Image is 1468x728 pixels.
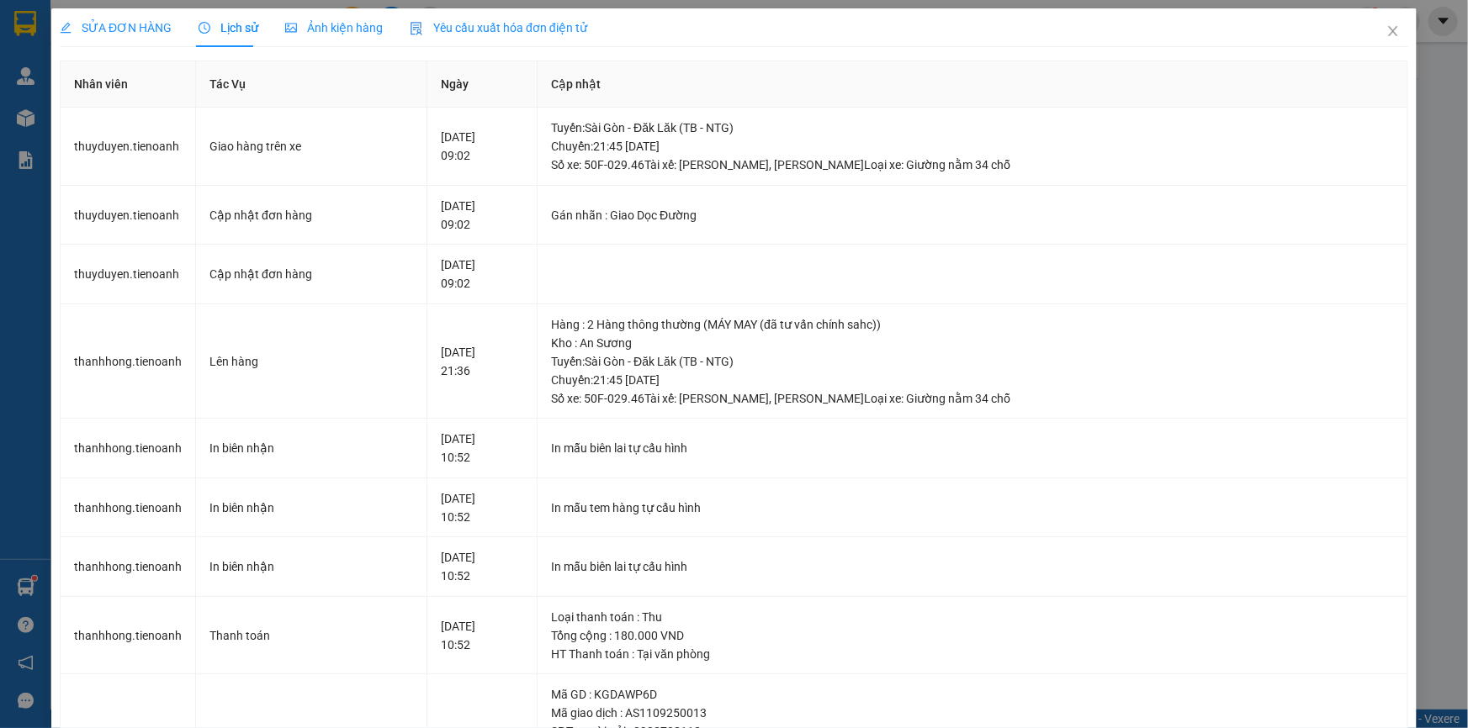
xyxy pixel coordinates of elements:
[61,419,196,478] td: thanhhong.tienoanh
[551,334,1394,352] div: Kho : An Sương
[551,119,1394,174] div: Tuyến : Sài Gòn - Đăk Lăk (TB - NTG) Chuyến: 21:45 [DATE] Số xe: 50F-029.46 Tài xế: [PERSON_NAME]...
[199,22,210,34] span: clock-circle
[551,645,1394,663] div: HT Thanh toán : Tại văn phòng
[61,186,196,245] td: thuyduyen.tienoanh
[551,206,1394,224] div: Gán nhãn : Giao Dọc Đường
[441,617,523,654] div: [DATE] 10:52
[538,61,1408,108] th: Cập nhật
[441,256,523,293] div: [DATE] 09:02
[551,685,1394,704] div: Mã GD : KGDAWP6D
[209,439,413,457] div: In biên nhận
[551,315,1394,334] div: Hàng : 2 Hàng thông thường (MÁY MAY (đã tư vấn chính sahc))
[61,597,196,675] td: thanhhong.tienoanh
[209,557,413,576] div: In biên nhận
[285,21,383,34] span: Ảnh kiện hàng
[551,352,1394,408] div: Tuyến : Sài Gòn - Đăk Lăk (TB - NTG) Chuyến: 21:45 [DATE] Số xe: 50F-029.46 Tài xế: [PERSON_NAME]...
[199,21,258,34] span: Lịch sử
[196,61,427,108] th: Tác Vụ
[441,430,523,467] div: [DATE] 10:52
[427,61,538,108] th: Ngày
[61,245,196,304] td: thuyduyen.tienoanh
[551,439,1394,457] div: In mẫu biên lai tự cấu hình
[60,22,72,34] span: edit
[209,626,413,645] div: Thanh toán
[209,499,413,517] div: In biên nhận
[441,128,523,165] div: [DATE] 09:02
[1370,8,1417,55] button: Close
[61,478,196,538] td: thanhhong.tienoanh
[551,557,1394,576] div: In mẫu biên lai tự cấu hình
[61,108,196,186] td: thuyduyen.tienoanh
[209,265,413,283] div: Cập nhật đơn hàng
[551,499,1394,517] div: In mẫu tem hàng tự cấu hình
[551,608,1394,626] div: Loại thanh toán : Thu
[60,21,172,34] span: SỬA ĐƠN HÀNG
[410,21,587,34] span: Yêu cầu xuất hóa đơn điện tử
[209,137,413,156] div: Giao hàng trên xe
[441,548,523,585] div: [DATE] 10:52
[209,352,413,371] div: Lên hàng
[285,22,297,34] span: picture
[441,489,523,526] div: [DATE] 10:52
[551,626,1394,645] div: Tổng cộng : 180.000 VND
[209,206,413,224] div: Cập nhật đơn hàng
[441,343,523,380] div: [DATE] 21:36
[61,61,196,108] th: Nhân viên
[551,704,1394,722] div: Mã giao dịch : AS1109250013
[410,22,423,35] img: icon
[1386,24,1400,38] span: close
[61,537,196,597] td: thanhhong.tienoanh
[441,197,523,234] div: [DATE] 09:02
[61,304,196,419] td: thanhhong.tienoanh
